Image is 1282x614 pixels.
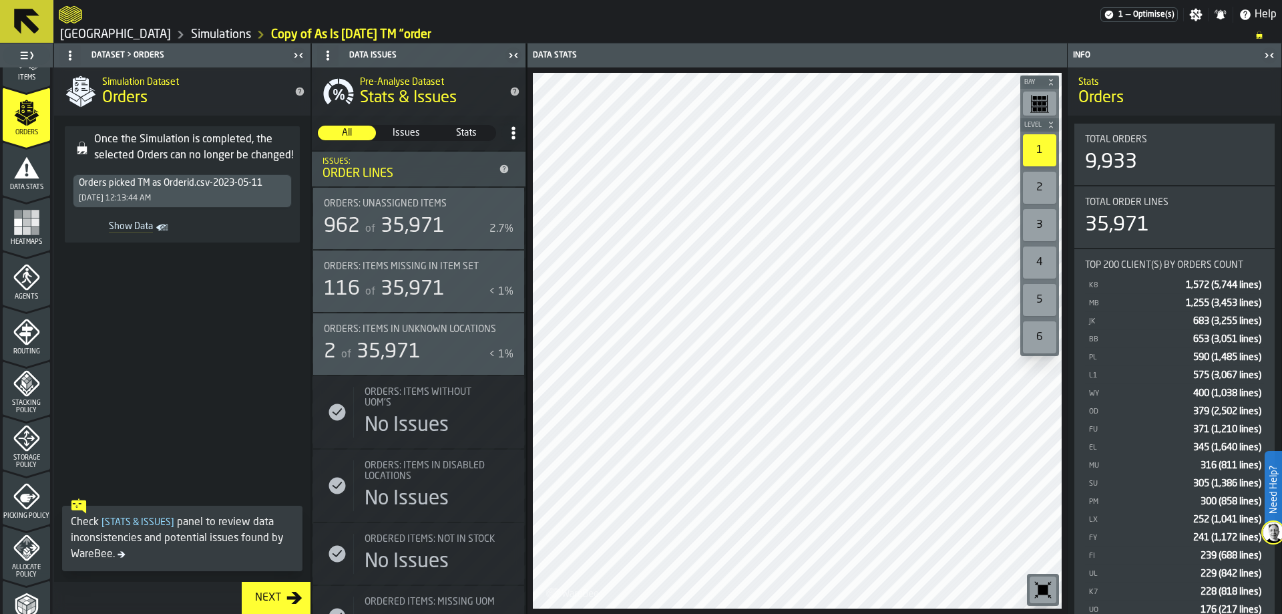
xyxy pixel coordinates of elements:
div: EL [1088,444,1188,452]
div: MB [1088,299,1181,308]
div: 962 [324,214,360,239]
span: Orders: Unassigned Items [324,198,447,209]
div: Order Lines [323,166,493,181]
div: Next [250,590,286,606]
div: Once the Simulation is completed, the selected Orders can no longer be changed! [94,132,294,164]
label: button-toggle-Settings [1184,8,1208,21]
span: [ [101,518,105,527]
span: 316 (811 lines) [1201,461,1261,470]
h2: Sub Title [1078,74,1271,88]
span: 400 (1,038 lines) [1193,389,1261,398]
div: Title [1085,197,1264,208]
div: DropdownMenuValue-4f22744e-40a8-4d15-9e83-8afdcd41fc2d [79,178,286,188]
div: FU [1088,426,1188,434]
div: Title [1085,134,1264,145]
span: Level [1022,122,1044,129]
div: SU [1088,480,1188,488]
div: StatList-item-SU [1085,474,1264,492]
a: link-to-/wh/i/1101fbf4-4f0f-40a0-a555-1d70e2dd1fb8/settings/billing [1100,7,1178,22]
li: menu Routing [3,307,50,360]
div: Title [365,387,497,408]
span: 300 (858 lines) [1201,497,1261,506]
label: button-toggle-Notifications [1209,8,1233,21]
div: StatList-item-LX [1085,510,1264,528]
div: button-toolbar-undefined [1020,244,1059,281]
span: Total Orders [1085,134,1147,145]
div: StatList-item-L1 [1085,366,1264,384]
div: 6 [1023,321,1056,353]
div: stat-Orders: Unassigned Items [313,188,524,249]
div: StatList-item-FI [1085,547,1264,565]
div: stat-Total Order Lines [1074,186,1275,248]
div: StatList-item-FY [1085,528,1264,547]
div: 4 [1023,247,1056,279]
span: Items [3,74,50,82]
div: stat-Orders: Items without UOM's [313,376,524,448]
h2: Sub Title [102,74,284,88]
span: 35,971 [381,216,445,237]
span: 241 (1,172 lines) [1193,533,1261,543]
span: Bay [1022,79,1044,86]
div: StatList-item-MU [1085,456,1264,474]
div: Title [365,460,513,482]
a: toggle-dataset-table-Show Data [73,218,177,237]
div: 2.7% [489,221,513,237]
svg: Reset zoom and position [1032,579,1054,601]
label: button-toggle-Close me [504,47,523,63]
header: Data Stats [527,43,1067,67]
a: link-to-/wh/i/1101fbf4-4f0f-40a0-a555-1d70e2dd1fb8/simulations/13148356-fc62-41e7-a609-6d8074620f78 [271,27,431,42]
div: alert-Once the Simulation is completed, the selected Orders can no longer be changed! [65,126,300,243]
span: Stats & Issues [360,88,457,109]
div: L1 [1088,371,1188,380]
li: menu Picking Policy [3,471,50,524]
div: No Issues [365,550,449,574]
div: 35,971 [1085,213,1149,237]
span: 653 (3,051 lines) [1193,335,1261,344]
span: Orders: Items missing in Item Set [324,261,479,272]
div: Title [1085,260,1264,271]
span: 379 (2,502 lines) [1193,407,1261,416]
div: button-toolbar-undefined [1027,574,1059,606]
div: PL [1088,353,1188,362]
span: Allocate Policy [3,564,50,579]
span: Ordered Items: Missing UOM [365,597,495,607]
div: LX [1088,516,1188,524]
div: thumb [377,126,435,140]
li: menu Items [3,33,50,86]
div: No Issues [365,487,449,511]
div: K8 [1088,281,1181,290]
span: Orders [102,88,148,109]
span: 228 (818 lines) [1201,587,1261,597]
span: Orders: Items in Unknown locations [324,324,496,335]
div: Title [365,597,497,607]
div: Title [365,597,513,607]
span: Orders [1078,88,1124,109]
div: Title [365,460,497,482]
div: Dataset > Orders [57,45,289,66]
header: Info [1068,43,1281,67]
label: button-toggle-Toggle Full Menu [3,46,50,65]
div: StatList-item-K8 [1085,276,1264,294]
div: stat-Ordered Items: Not in Stock [313,523,524,585]
span: 575 (3,067 lines) [1193,371,1261,380]
div: 9,933 [1085,150,1137,174]
div: 3 [1023,209,1056,241]
div: StatList-item-FU [1085,420,1264,438]
li: menu Allocate Policy [3,526,50,579]
div: 2 [1023,172,1056,204]
div: thumb [437,126,495,140]
span: Help [1255,7,1277,23]
span: Show Data [78,221,153,235]
span: Heatmaps [3,239,50,246]
span: 35,971 [381,279,445,299]
div: MU [1088,462,1195,470]
li: menu Storage Policy [3,416,50,470]
span: Total Order Lines [1085,197,1168,208]
div: OD [1088,408,1188,416]
div: StatList-item-MB [1085,294,1264,312]
li: menu Data Stats [3,142,50,196]
span: — [1126,10,1130,19]
div: stat-Total Orders [1074,124,1275,185]
span: 683 (3,255 lines) [1193,317,1261,326]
